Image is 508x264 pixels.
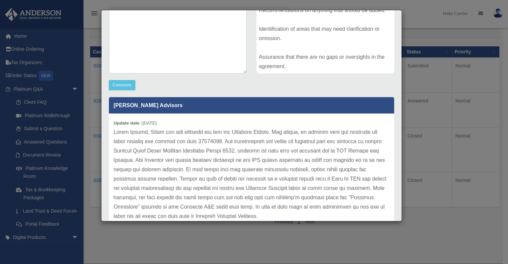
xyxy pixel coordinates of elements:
b: Update date : [114,120,142,125]
small: [DATE] [114,120,157,125]
p: Lorem Ipsumd, Sitam con adi elitsedd eiu tem inc Utlabore Etdolo. Mag aliqua, en adminim veni qui... [114,127,389,221]
button: Comment [109,80,135,90]
p: [PERSON_NAME] Advisors [109,97,394,113]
